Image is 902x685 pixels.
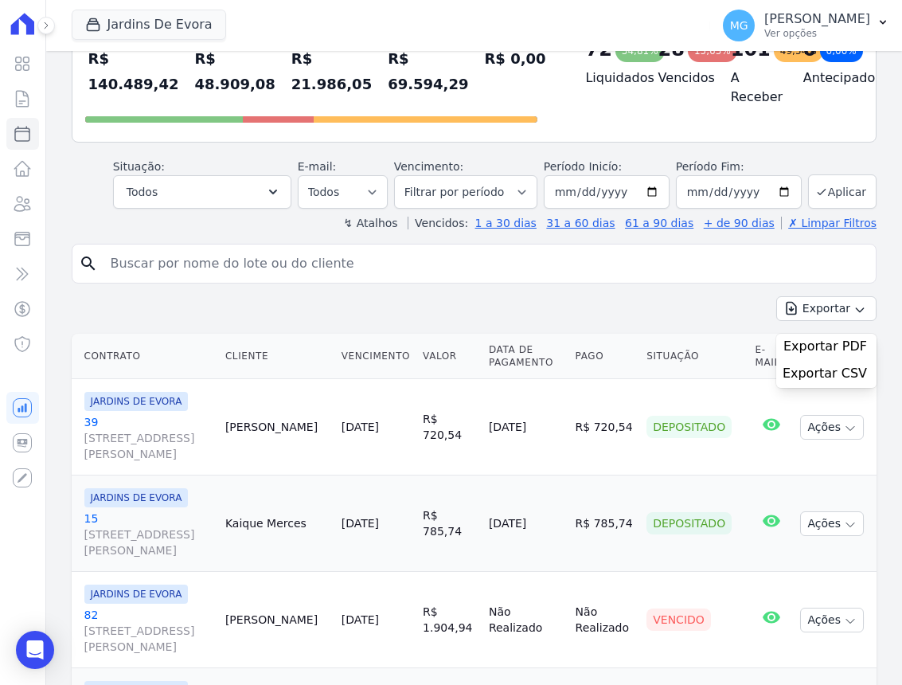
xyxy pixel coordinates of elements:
button: Todos [113,175,291,209]
th: Data de Pagamento [482,334,569,379]
span: Todos [127,182,158,202]
td: R$ 720,54 [416,379,482,476]
div: Open Intercom Messenger [16,631,54,669]
td: Não Realizado [482,572,569,668]
div: Depositado [646,416,732,438]
td: [DATE] [482,379,569,476]
button: Ações [800,511,864,536]
a: [DATE] [342,613,379,626]
button: Ações [800,608,864,632]
label: Situação: [113,160,165,173]
div: R$ 69.594,29 [388,46,468,97]
button: Exportar [776,296,877,321]
span: Exportar CSV [783,366,867,382]
th: Situação [640,334,748,379]
a: 39[STREET_ADDRESS][PERSON_NAME] [84,414,213,462]
span: [STREET_ADDRESS][PERSON_NAME] [84,526,213,558]
span: JARDINS DE EVORA [84,488,189,507]
a: 61 a 90 dias [625,217,693,229]
a: [DATE] [342,421,379,433]
label: Vencidos: [408,217,468,229]
a: 82[STREET_ADDRESS][PERSON_NAME] [84,607,213,655]
p: Ver opções [764,27,870,40]
a: Exportar PDF [783,339,870,358]
td: Kaique Merces [219,476,335,572]
td: [PERSON_NAME] [219,572,335,668]
i: search [79,254,98,273]
th: Valor [416,334,482,379]
p: [PERSON_NAME] [764,11,870,27]
span: [STREET_ADDRESS][PERSON_NAME] [84,430,213,462]
a: [DATE] [342,517,379,530]
div: 15,65% [688,40,737,62]
div: 49,54% [774,40,823,62]
td: R$ 785,74 [416,476,482,572]
td: R$ 720,54 [569,379,641,476]
h4: Liquidados [585,68,632,88]
button: MG [PERSON_NAME] Ver opções [710,3,902,48]
a: + de 90 dias [704,217,775,229]
h4: Antecipado [803,68,850,88]
th: Cliente [219,334,335,379]
label: E-mail: [298,160,337,173]
span: Exportar PDF [783,339,867,354]
h4: Vencidos [658,68,705,88]
span: [STREET_ADDRESS][PERSON_NAME] [84,623,213,655]
label: ↯ Atalhos [343,217,397,229]
span: MG [730,20,748,31]
th: Pago [569,334,641,379]
div: R$ 140.489,42 [88,46,179,97]
label: Período Fim: [676,159,802,175]
a: Exportar CSV [783,366,870,385]
span: JARDINS DE EVORA [84,585,189,604]
td: [PERSON_NAME] [219,379,335,476]
a: 1 a 30 dias [475,217,537,229]
label: Período Inicío: [544,160,622,173]
th: Contrato [72,334,219,379]
div: Depositado [646,512,732,534]
div: Vencido [646,609,711,631]
label: Vencimento: [394,160,463,173]
td: R$ 785,74 [569,476,641,572]
input: Buscar por nome do lote ou do cliente [101,248,869,280]
a: 31 a 60 dias [546,217,615,229]
th: Vencimento [335,334,416,379]
a: 15[STREET_ADDRESS][PERSON_NAME] [84,511,213,558]
a: ✗ Limpar Filtros [781,217,877,229]
button: Aplicar [808,174,877,209]
div: R$ 21.986,05 [291,46,372,97]
span: JARDINS DE EVORA [84,392,189,411]
td: R$ 1.904,94 [416,572,482,668]
div: R$ 48.909,08 [194,46,275,97]
button: Ações [800,415,864,440]
div: R$ 0,00 [485,46,564,72]
button: Jardins De Evora [72,10,226,40]
h4: A Receber [731,68,778,107]
th: E-mail [749,334,795,379]
td: Não Realizado [569,572,641,668]
td: [DATE] [482,476,569,572]
div: 0,00% [820,40,863,62]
